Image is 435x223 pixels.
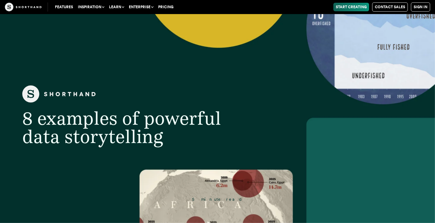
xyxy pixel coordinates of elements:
img: The Craft [5,3,42,11]
a: Sign in [411,2,430,12]
span: 5 minute read [192,197,243,202]
a: Contact Sales [372,2,408,12]
a: Pricing [156,3,176,11]
a: Features [53,3,75,11]
a: Start Creating [333,3,369,11]
button: Learn [107,3,126,11]
button: Enterprise [126,3,156,11]
span: 8 examples of powerful data storytelling [22,107,221,147]
button: Inspiration [75,3,107,11]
